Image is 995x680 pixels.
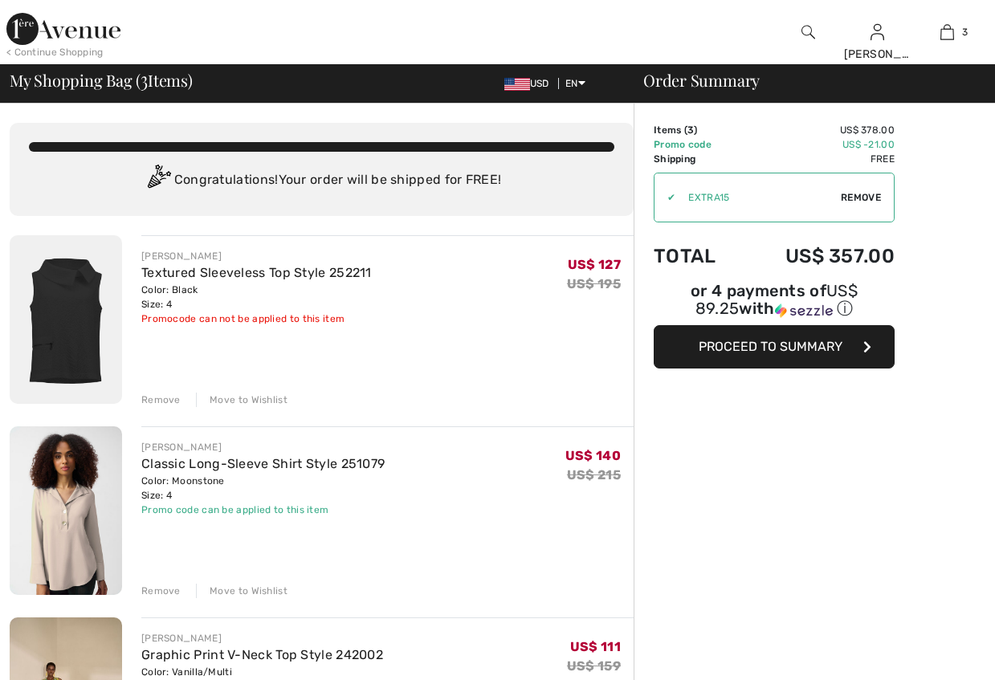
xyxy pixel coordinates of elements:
a: Graphic Print V-Neck Top Style 242002 [141,647,383,662]
a: Classic Long-Sleeve Shirt Style 251079 [141,456,385,471]
td: Shipping [654,152,741,166]
img: Textured Sleeveless Top Style 252211 [10,235,122,404]
a: Textured Sleeveless Top Style 252211 [141,265,372,280]
div: Promo code can be applied to this item [141,503,385,517]
span: 3 [962,25,968,39]
img: Congratulation2.svg [142,165,174,197]
div: [PERSON_NAME] [141,631,383,645]
div: [PERSON_NAME] [141,249,372,263]
div: Order Summary [624,72,985,88]
s: US$ 215 [567,467,621,483]
div: < Continue Shopping [6,45,104,59]
img: US Dollar [504,78,530,91]
div: Remove [141,393,181,407]
div: Move to Wishlist [196,584,287,598]
span: My Shopping Bag ( Items) [10,72,193,88]
div: or 4 payments ofUS$ 89.25withSezzle Click to learn more about Sezzle [654,283,895,325]
img: Classic Long-Sleeve Shirt Style 251079 [10,426,122,595]
div: Promocode can not be applied to this item [141,311,372,326]
span: US$ 89.25 [695,281,858,318]
div: Color: Moonstone Size: 4 [141,474,385,503]
div: Move to Wishlist [196,393,287,407]
span: Proceed to Summary [699,339,842,354]
td: Total [654,229,741,283]
span: USD [504,78,556,89]
s: US$ 159 [567,658,621,674]
div: Congratulations! Your order will be shipped for FREE! [29,165,614,197]
span: Remove [841,190,881,205]
img: Sezzle [775,303,833,318]
span: US$ 111 [570,639,621,654]
img: 1ère Avenue [6,13,120,45]
span: US$ 140 [565,448,621,463]
div: Remove [141,584,181,598]
button: Proceed to Summary [654,325,895,369]
div: ✔ [654,190,675,205]
img: My Bag [940,22,954,42]
a: Sign In [871,24,884,39]
td: US$ 378.00 [741,123,895,137]
td: Items ( ) [654,123,741,137]
span: US$ 127 [568,257,621,272]
td: US$ 357.00 [741,229,895,283]
div: Color: Black Size: 4 [141,283,372,311]
td: Free [741,152,895,166]
img: My Info [871,22,884,42]
span: 3 [687,124,694,136]
input: Promo code [675,173,841,222]
img: search the website [801,22,815,42]
s: US$ 195 [567,276,621,291]
td: Promo code [654,137,741,152]
div: [PERSON_NAME] [141,440,385,454]
div: [PERSON_NAME] [844,46,912,63]
span: 3 [141,68,148,89]
td: US$ -21.00 [741,137,895,152]
span: EN [565,78,585,89]
a: 3 [913,22,981,42]
div: or 4 payments of with [654,283,895,320]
